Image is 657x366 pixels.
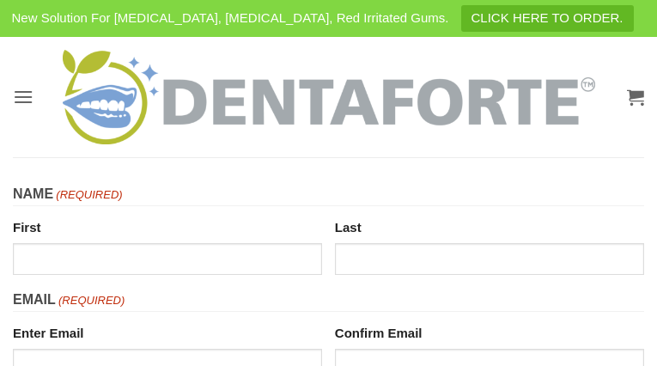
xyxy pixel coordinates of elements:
label: First [13,213,322,238]
label: Last [335,213,644,238]
a: View cart [627,78,644,116]
img: DENTAFORTE™ [63,50,595,144]
label: Enter Email [13,319,322,344]
legend: Name [13,183,644,206]
span: (Required) [57,292,125,310]
label: Confirm Email [335,319,644,344]
legend: Email [13,289,644,312]
a: Menu [13,76,33,118]
a: CLICK HERE TO ORDER. [461,5,634,32]
span: (Required) [55,186,123,204]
